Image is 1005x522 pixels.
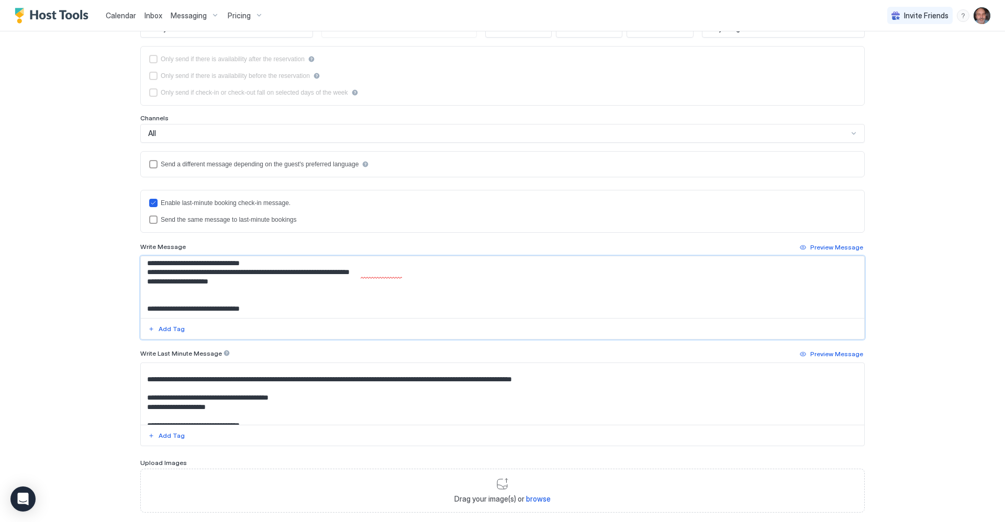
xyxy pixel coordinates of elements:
[149,72,856,80] div: beforeReservation
[140,349,222,357] span: Write Last Minute Message
[171,11,207,20] span: Messaging
[141,256,864,318] textarea: Input Field
[106,11,136,20] span: Calendar
[149,215,856,224] div: lastMinuteMessageIsTheSame
[140,243,186,251] span: Write Message
[149,88,856,97] div: isLimited
[161,89,348,96] div: Only send if check-in or check-out fall on selected days of the week
[10,486,36,512] div: Open Intercom Messenger
[454,494,551,504] span: Drag your image(s) or
[140,114,169,122] span: Channels
[810,243,863,252] div: Preview Message
[974,7,990,24] div: User profile
[144,10,162,21] a: Inbox
[149,199,856,207] div: lastMinuteMessageEnabled
[161,161,359,168] div: Send a different message depending on the guest's preferred language
[957,9,969,22] div: menu
[228,11,251,20] span: Pricing
[161,72,310,80] div: Only send if there is availability before the reservation
[149,160,856,168] div: languagesEnabled
[161,216,296,223] div: Send the same message to last-minute bookings
[161,55,305,63] div: Only send if there is availability after the reservation
[159,324,185,334] div: Add Tag
[147,323,186,335] button: Add Tag
[140,459,187,467] span: Upload Images
[149,55,856,63] div: afterReservation
[159,431,185,440] div: Add Tag
[141,363,864,425] textarea: Input Field
[144,11,162,20] span: Inbox
[148,129,156,138] span: All
[798,348,865,360] button: Preview Message
[798,241,865,254] button: Preview Message
[15,8,93,24] a: Host Tools Logo
[161,199,291,207] div: Enable last-minute booking check-in message.
[526,494,551,503] span: browse
[904,11,948,20] span: Invite Friends
[810,349,863,359] div: Preview Message
[106,10,136,21] a: Calendar
[147,429,186,442] button: Add Tag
